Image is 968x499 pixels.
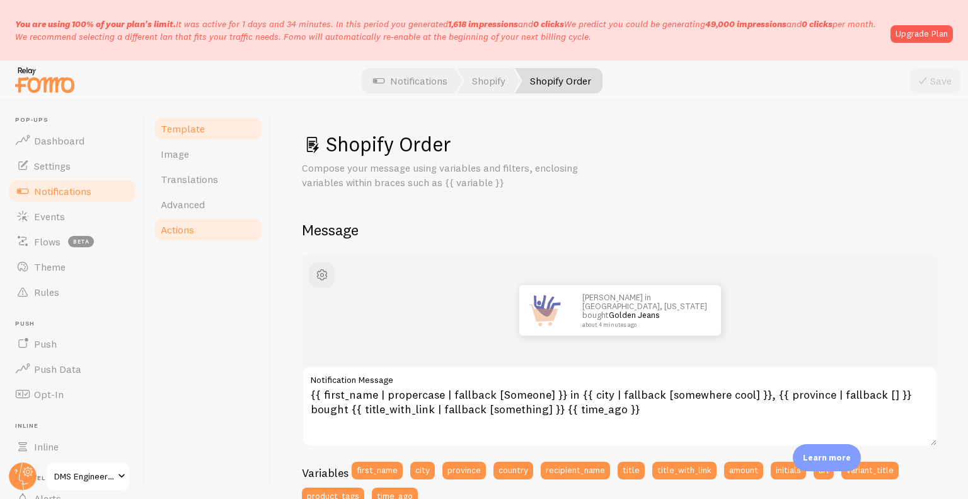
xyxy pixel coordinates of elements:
button: amount [724,462,763,479]
a: Push Data [8,356,137,382]
span: Theme [34,261,66,273]
button: recipient_name [541,462,610,479]
p: It was active for 1 days and 34 minutes. In this period you generated We predict you could be gen... [15,18,883,43]
span: You are using 100% of your plan's limit. [15,18,176,30]
span: and [448,18,564,30]
button: first_name [352,462,403,479]
a: Golden Jeans [609,310,660,320]
span: Actions [161,223,194,236]
span: Template [161,122,205,135]
a: Notifications [8,179,137,204]
span: Push Data [34,363,81,375]
span: Notifications [34,185,91,197]
a: Template [153,116,263,141]
small: about 4 minutes ago [582,322,705,328]
img: fomo-relay-logo-orange.svg [13,64,76,96]
span: Rules [34,286,59,298]
a: Translations [153,167,263,192]
button: variant_title [841,462,899,479]
span: Push [15,320,137,328]
span: and [705,18,833,30]
span: Opt-In [34,388,64,401]
a: Rules [8,279,137,305]
h1: Shopify Order [302,131,938,157]
span: Translations [161,173,218,185]
button: initials [771,462,806,479]
button: country [493,462,533,479]
div: Learn more [793,444,861,471]
span: Inline [15,422,137,430]
label: Notification Message [302,366,938,387]
a: Events [8,204,137,229]
p: [PERSON_NAME] in [GEOGRAPHIC_DATA], [US_STATE] bought [582,293,708,328]
a: Upgrade Plan [890,25,953,43]
b: 49,000 impressions [705,18,786,30]
b: 0 clicks [533,18,564,30]
span: DMS Engineering [54,469,114,484]
a: Actions [153,217,263,242]
a: Advanced [153,192,263,217]
button: title [618,462,645,479]
b: 1,618 impressions [448,18,518,30]
span: Events [34,210,65,223]
a: Settings [8,153,137,179]
span: Pop-ups [15,116,137,124]
span: Settings [34,160,71,172]
button: province [442,462,486,479]
span: Dashboard [34,134,84,147]
p: Learn more [803,452,851,464]
b: 0 clicks [802,18,833,30]
span: Push [34,338,57,350]
a: DMS Engineering [45,461,130,491]
a: Dashboard [8,128,137,153]
span: Flows [34,235,60,248]
h2: Message [302,220,938,240]
a: Opt-In [8,382,137,407]
span: Inline [34,440,59,453]
a: Inline [8,434,137,459]
span: Advanced [161,198,205,211]
span: beta [68,236,94,247]
a: Theme [8,254,137,279]
p: Compose your message using variables and filters, enclosing variables within braces such as {{ va... [302,161,604,190]
a: Push [8,331,137,356]
button: city [410,462,435,479]
a: Flows beta [8,229,137,254]
button: title_with_link [652,462,717,479]
a: Image [153,141,263,167]
img: Fomo [519,285,570,336]
span: Image [161,148,189,160]
h3: Variables [302,466,349,480]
